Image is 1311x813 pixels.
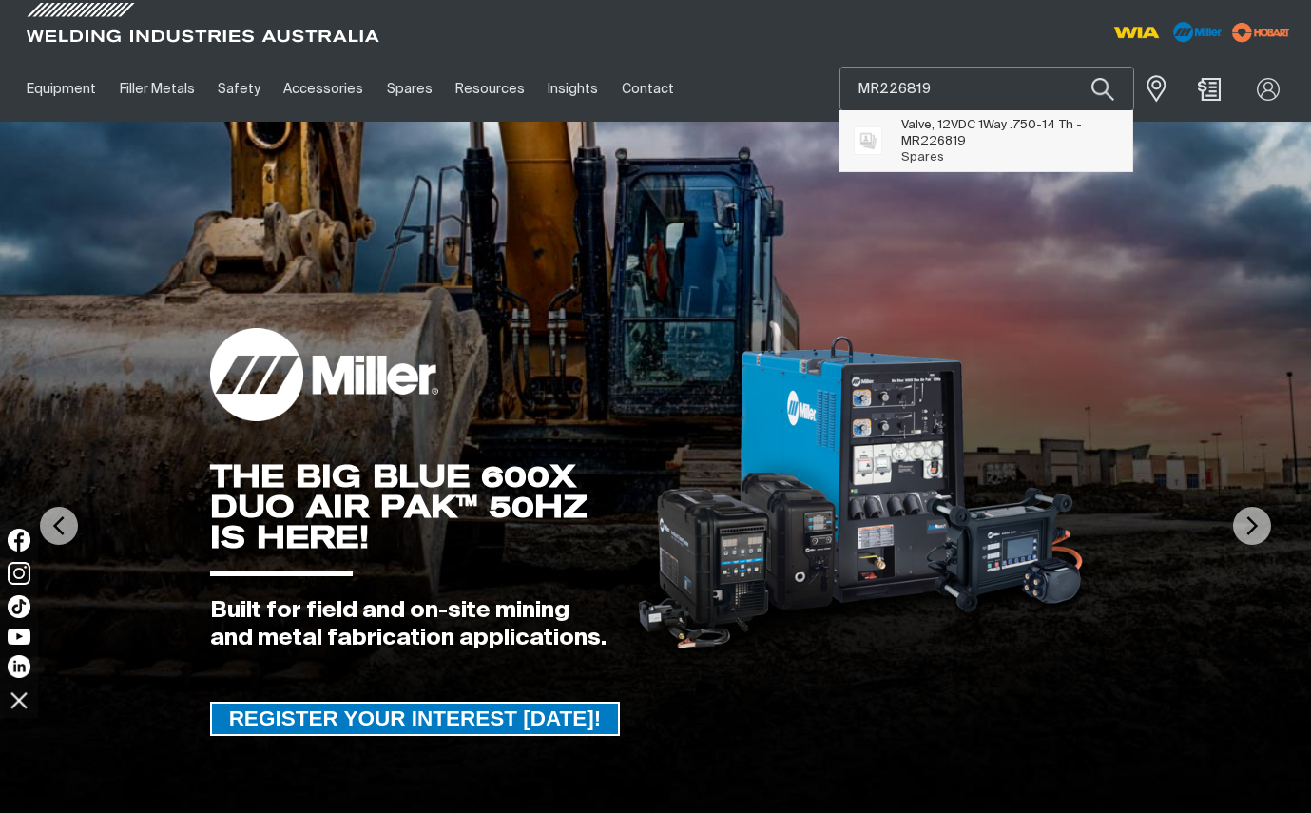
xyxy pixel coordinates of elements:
[376,56,444,122] a: Spares
[210,597,607,652] div: Built for field and on-site mining and metal fabrication applications.
[15,56,975,122] nav: Main
[839,110,1132,171] ul: Suggestions
[206,56,272,122] a: Safety
[210,461,607,552] div: THE BIG BLUE 600X DUO AIR PAK™ 50HZ IS HERE!
[15,56,107,122] a: Equipment
[1195,78,1225,101] a: Shopping cart (0 product(s))
[212,702,619,736] span: REGISTER YOUR INTEREST [DATE]!
[901,117,1119,149] span: Valve, 12VDC 1Way .750-14 Th -
[444,56,536,122] a: Resources
[840,68,1133,110] input: Product name or item number...
[210,702,621,736] a: REGISTER YOUR INTEREST TODAY!
[1233,507,1271,545] img: NextArrow
[8,562,30,585] img: Instagram
[107,56,205,122] a: Filler Metals
[8,655,30,678] img: LinkedIn
[901,151,944,164] span: Spares
[3,684,35,716] img: hide socials
[610,56,685,122] a: Contact
[901,135,966,147] span: MR226819
[272,56,375,122] a: Accessories
[210,251,1102,365] div: GET A FREE 16TC & 12P SAMPLE PACK!
[1070,67,1135,111] button: Search products
[1226,18,1296,47] img: miller
[536,56,609,122] a: Insights
[8,595,30,618] img: TikTok
[8,529,30,552] img: Facebook
[40,507,78,545] img: PrevArrow
[8,629,30,645] img: YouTube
